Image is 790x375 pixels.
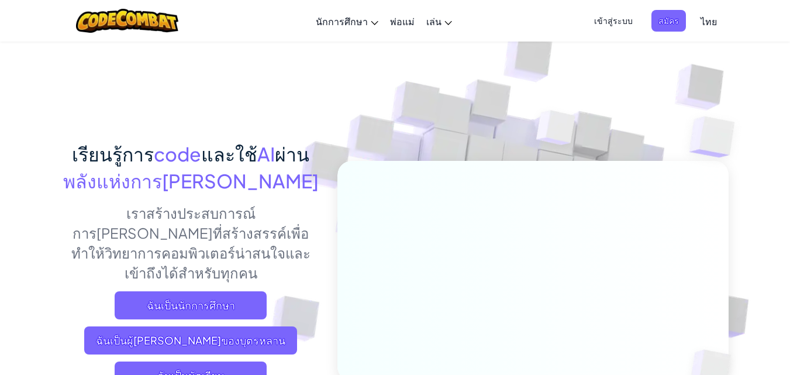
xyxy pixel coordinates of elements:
[316,15,368,27] span: นักการศึกษา
[154,142,201,166] span: code
[72,142,154,166] span: เรียนรู้การ
[84,326,297,355] a: ฉันเป็นผู้[PERSON_NAME]ของบุตรหลาน
[62,203,320,283] p: เราสร้างประสบการณ์การ[PERSON_NAME]ที่สร้างสรรค์เพื่อทำให้วิทยาการคอมพิวเตอร์น่าสนใจและเข้าถึงได้ส...
[651,10,686,32] button: สมัคร
[384,5,420,37] a: พ่อแม่
[115,291,267,319] a: ฉันเป็นนักการศึกษา
[76,9,178,33] img: CodeCombat logo
[420,5,458,37] a: เล่น
[701,15,717,27] span: ไทย
[695,5,723,37] a: ไทย
[514,87,598,174] img: Overlap cubes
[201,142,257,166] span: และใช้
[257,142,275,166] span: AI
[587,10,640,32] button: เข้าสู่ระบบ
[63,169,319,192] span: พลังแห่งการ[PERSON_NAME]
[310,5,384,37] a: นักการศึกษา
[275,142,309,166] span: ผ่าน
[426,15,441,27] span: เล่น
[666,88,767,187] img: Overlap cubes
